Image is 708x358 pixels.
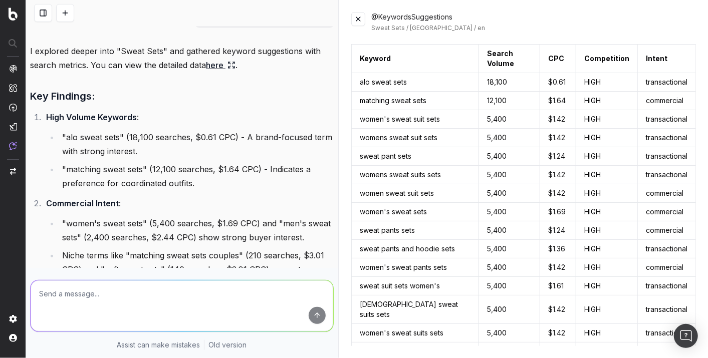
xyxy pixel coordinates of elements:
[479,203,540,221] td: 5,400
[351,277,479,295] td: sweat suit sets women's
[540,92,576,110] td: $1.64
[351,166,479,184] td: womens sweat suits sets
[540,147,576,166] td: $1.24
[9,315,17,323] img: Setting
[479,258,540,277] td: 5,400
[46,198,119,208] strong: Commercial Intent
[479,324,540,342] td: 5,400
[540,166,576,184] td: $1.42
[30,88,334,104] h3: Key Findings:
[43,196,334,290] li: :
[637,277,695,295] td: transactional
[576,324,637,342] td: HIGH
[576,45,637,73] th: Competition
[208,340,247,350] a: Old version
[637,295,695,324] td: transactional
[9,84,17,92] img: Intelligence
[351,45,479,73] th: Keyword
[351,295,479,324] td: [DEMOGRAPHIC_DATA] sweat suits sets
[479,147,540,166] td: 5,400
[479,110,540,129] td: 5,400
[576,110,637,129] td: HIGH
[637,221,695,240] td: commercial
[206,58,235,72] a: here
[479,295,540,324] td: 5,400
[351,324,479,342] td: women's sweat suits sets
[637,129,695,147] td: transactional
[637,240,695,258] td: transactional
[371,24,696,32] div: Sweat Sets / [GEOGRAPHIC_DATA] / en
[540,129,576,147] td: $1.42
[637,110,695,129] td: transactional
[540,221,576,240] td: $1.24
[9,142,17,150] img: Assist
[46,112,137,122] strong: High Volume Keywords
[637,147,695,166] td: transactional
[576,147,637,166] td: HIGH
[30,44,334,72] p: I explored deeper into "Sweat Sets" and gathered keyword suggestions with search metrics. You can...
[576,221,637,240] td: HIGH
[351,203,479,221] td: women's sweat sets
[351,258,479,277] td: women's sweat pants sets
[479,73,540,92] td: 18,100
[59,130,334,158] li: "alo sweat sets" (18,100 searches, $0.61 CPC) - A brand-focused term with strong interest.
[576,92,637,110] td: HIGH
[540,258,576,277] td: $1.42
[576,258,637,277] td: HIGH
[351,147,479,166] td: sweat pant sets
[540,73,576,92] td: $0.61
[479,92,540,110] td: 12,100
[351,110,479,129] td: women's sweat suit sets
[351,73,479,92] td: alo sweat sets
[576,129,637,147] td: HIGH
[479,240,540,258] td: 5,400
[576,240,637,258] td: HIGH
[479,166,540,184] td: 5,400
[576,184,637,203] td: HIGH
[351,129,479,147] td: womens sweat suit sets
[637,258,695,277] td: commercial
[540,240,576,258] td: $1.36
[540,184,576,203] td: $1.42
[59,248,334,290] li: Niche terms like "matching sweat sets couples" (210 searches, $3.01 CPC) and "soft sweat sets" (1...
[9,103,17,112] img: Activation
[637,184,695,203] td: commercial
[637,324,695,342] td: transactional
[351,240,479,258] td: sweat pants and hoodie sets
[9,8,18,21] img: Botify logo
[576,203,637,221] td: HIGH
[351,184,479,203] td: women sweat suit sets
[43,110,334,190] li: :
[10,168,16,175] img: Switch project
[351,221,479,240] td: sweat pants sets
[9,334,17,342] img: My account
[479,45,540,73] th: Search Volume
[371,12,696,32] div: @KeywordsSuggestions
[540,295,576,324] td: $1.42
[59,162,334,190] li: "matching sweat sets" (12,100 searches, $1.64 CPC) - Indicates a preference for coordinated outfits.
[576,295,637,324] td: HIGH
[637,73,695,92] td: transactional
[540,324,576,342] td: $1.42
[479,184,540,203] td: 5,400
[9,65,17,73] img: Analytics
[540,45,576,73] th: CPC
[59,216,334,244] li: "women's sweat sets" (5,400 searches, $1.69 CPC) and "men's sweat sets" (2,400 searches, $2.44 CP...
[540,203,576,221] td: $1.69
[479,277,540,295] td: 5,400
[576,73,637,92] td: HIGH
[576,277,637,295] td: HIGH
[117,340,200,350] p: Assist can make mistakes
[576,166,637,184] td: HIGH
[637,166,695,184] td: transactional
[674,324,698,348] div: Open Intercom Messenger
[646,54,667,64] div: Intent
[637,92,695,110] td: commercial
[637,203,695,221] td: commercial
[9,123,17,131] img: Studio
[540,277,576,295] td: $1.61
[540,110,576,129] td: $1.42
[479,221,540,240] td: 5,400
[351,92,479,110] td: matching sweat sets
[479,129,540,147] td: 5,400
